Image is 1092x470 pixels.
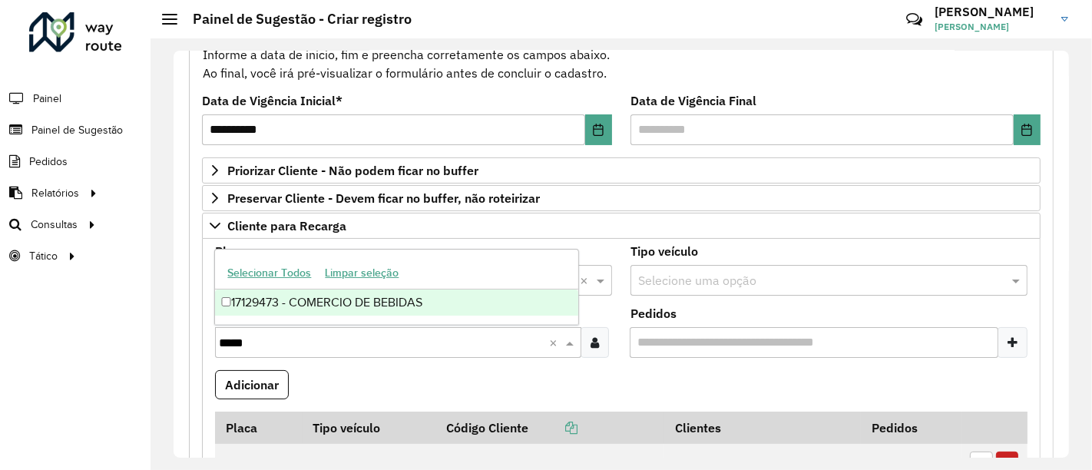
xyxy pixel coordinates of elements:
span: Tático [29,248,58,264]
label: Tipo veículo [630,242,698,260]
span: Painel de Sugestão [31,122,123,138]
ng-dropdown-panel: Options list [214,249,579,325]
span: Painel [33,91,61,107]
span: Cliente para Recarga [227,220,346,232]
th: Tipo veículo [303,412,436,444]
button: Choose Date [585,114,612,145]
span: Relatórios [31,185,79,201]
h2: Painel de Sugestão - Criar registro [177,11,412,28]
label: Placa [215,242,247,260]
th: Código Cliente [435,412,664,444]
label: Pedidos [630,304,677,323]
span: Preservar Cliente - Devem ficar no buffer, não roteirizar [227,192,540,204]
span: Pedidos [29,154,68,170]
div: Informe a data de inicio, fim e preencha corretamente os campos abaixo. Ao final, você irá pré-vi... [202,26,1041,83]
span: Consultas [31,217,78,233]
label: Data de Vigência Final [630,91,756,110]
span: Clear all [549,333,562,352]
th: Placa [215,412,303,444]
a: Cliente para Recarga [202,213,1041,239]
th: Pedidos [861,412,961,444]
a: Preservar Cliente - Devem ficar no buffer, não roteirizar [202,185,1041,211]
th: Clientes [664,412,861,444]
button: Choose Date [1014,114,1041,145]
a: Priorizar Cliente - Não podem ficar no buffer [202,157,1041,184]
div: 17129473 - COMERCIO DE BEBIDAS [215,290,578,316]
a: Copiar [528,420,577,435]
button: Selecionar Todos [220,261,318,285]
h3: [PERSON_NAME] [935,5,1050,19]
button: Adicionar [215,370,289,399]
span: Priorizar Cliente - Não podem ficar no buffer [227,164,478,177]
a: Contato Rápido [898,3,931,36]
button: Limpar seleção [318,261,405,285]
span: [PERSON_NAME] [935,20,1050,34]
label: Data de Vigência Inicial [202,91,342,110]
span: Clear all [580,271,593,290]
